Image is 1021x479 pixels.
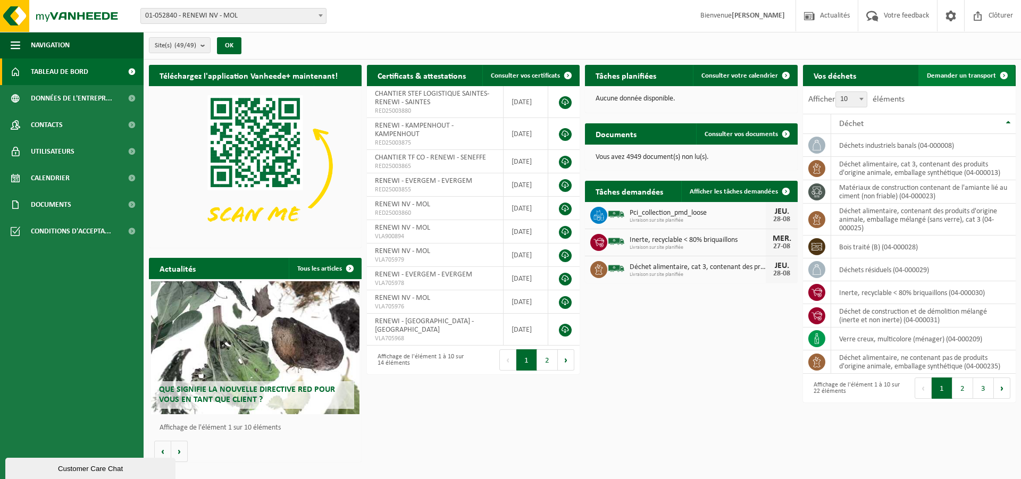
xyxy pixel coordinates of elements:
[504,314,548,346] td: [DATE]
[149,86,362,246] img: Download de VHEPlus App
[607,232,625,250] img: BL-SO-LV
[375,122,454,138] span: RENEWI - KAMPENHOUT - KAMPENHOUT
[927,72,996,79] span: Demander un transport
[31,32,70,58] span: Navigation
[375,334,495,343] span: VLA705968
[375,294,430,302] span: RENEWI NV - MOL
[630,209,766,217] span: Pci_collection_pmd_loose
[516,349,537,371] button: 1
[831,350,1016,374] td: déchet alimentaire, ne contenant pas de produits d'origine animale, emballage synthétique (04-000...
[585,123,647,144] h2: Documents
[375,139,495,147] span: RED25003875
[375,154,486,162] span: CHANTIER TF CO - RENEWI - SENEFFE
[31,218,111,245] span: Conditions d'accepta...
[154,441,171,462] button: Vorige
[952,377,973,399] button: 2
[375,302,495,311] span: VLA705976
[932,377,952,399] button: 1
[375,271,472,279] span: RENEWI - EVERGEM - EVERGEM
[140,8,327,24] span: 01-052840 - RENEWI NV - MOL
[149,65,348,86] h2: Téléchargez l'application Vanheede+ maintenant!
[375,209,495,217] span: RED25003860
[771,207,792,216] div: JEU.
[690,188,778,195] span: Afficher les tâches demandées
[159,385,335,404] span: Que signifie la nouvelle directive RED pour vous en tant que client ?
[375,186,495,194] span: RED25003855
[31,191,71,218] span: Documents
[831,236,1016,258] td: bois traité (B) (04-000028)
[31,112,63,138] span: Contacts
[831,304,1016,327] td: déchet de construction et de démolition mélangé (inerte et non inerte) (04-000031)
[504,220,548,243] td: [DATE]
[630,217,766,224] span: Livraison sur site planifiée
[771,243,792,250] div: 27-08
[375,256,495,264] span: VLA705979
[31,58,88,85] span: Tableau de bord
[151,281,359,414] a: Que signifie la nouvelle directive RED pour vous en tant que client ?
[808,95,905,104] label: Afficher éléments
[607,205,625,223] img: BL-SO-LV
[558,349,574,371] button: Next
[836,92,867,107] span: 10
[808,376,904,400] div: Affichage de l'élément 1 à 10 sur 22 éléments
[771,270,792,278] div: 28-08
[681,181,797,202] a: Afficher les tâches demandées
[504,86,548,118] td: [DATE]
[705,131,778,138] span: Consulter vos documents
[141,9,326,23] span: 01-052840 - RENEWI NV - MOL
[149,258,206,279] h2: Actualités
[504,197,548,220] td: [DATE]
[607,259,625,278] img: BL-SO-LV
[504,118,548,150] td: [DATE]
[171,441,188,462] button: Volgende
[596,95,787,103] p: Aucune donnée disponible.
[994,377,1010,399] button: Next
[217,37,241,54] button: OK
[375,224,430,232] span: RENEWI NV - MOL
[289,258,361,279] a: Tous les articles
[504,150,548,173] td: [DATE]
[375,177,472,185] span: RENEWI - EVERGEM - EVERGEM
[31,85,112,112] span: Données de l'entrepr...
[375,162,495,171] span: RED25003865
[831,327,1016,350] td: verre creux, multicolore (ménager) (04-000209)
[973,377,994,399] button: 3
[630,263,766,272] span: Déchet alimentaire, cat 3, contenant des produits d'origine animale, emballage s...
[5,456,178,479] iframe: chat widget
[372,348,468,372] div: Affichage de l'élément 1 à 10 sur 14 éléments
[499,349,516,371] button: Previous
[831,258,1016,281] td: déchets résiduels (04-000029)
[504,290,548,314] td: [DATE]
[491,72,560,79] span: Consulter vos certificats
[537,349,558,371] button: 2
[504,267,548,290] td: [DATE]
[835,91,867,107] span: 10
[831,134,1016,157] td: déchets industriels banals (04-000008)
[918,65,1015,86] a: Demander un transport
[701,72,778,79] span: Consulter votre calendrier
[375,107,495,115] span: RED25003880
[585,65,667,86] h2: Tâches planifiées
[596,154,787,161] p: Vous avez 4949 document(s) non lu(s).
[831,204,1016,236] td: déchet alimentaire, contenant des produits d'origine animale, emballage mélangé (sans verre), cat...
[732,12,785,20] strong: [PERSON_NAME]
[839,120,864,128] span: Déchet
[831,281,1016,304] td: inerte, recyclable < 80% briquaillons (04-000030)
[160,424,356,432] p: Affichage de l'élément 1 sur 10 éléments
[831,157,1016,180] td: déchet alimentaire, cat 3, contenant des produits d'origine animale, emballage synthétique (04-00...
[375,232,495,241] span: VLA900894
[771,234,792,243] div: MER.
[31,138,74,165] span: Utilisateurs
[155,38,196,54] span: Site(s)
[915,377,932,399] button: Previous
[630,245,766,251] span: Livraison sur site planifiée
[803,65,867,86] h2: Vos déchets
[367,65,476,86] h2: Certificats & attestations
[693,65,797,86] a: Consulter votre calendrier
[375,200,430,208] span: RENEWI NV - MOL
[375,90,489,106] span: CHANTIER STEF LOGISTIQUE SAINTES- RENEWI - SAINTES
[375,247,430,255] span: RENEWI NV - MOL
[174,42,196,49] count: (49/49)
[771,216,792,223] div: 28-08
